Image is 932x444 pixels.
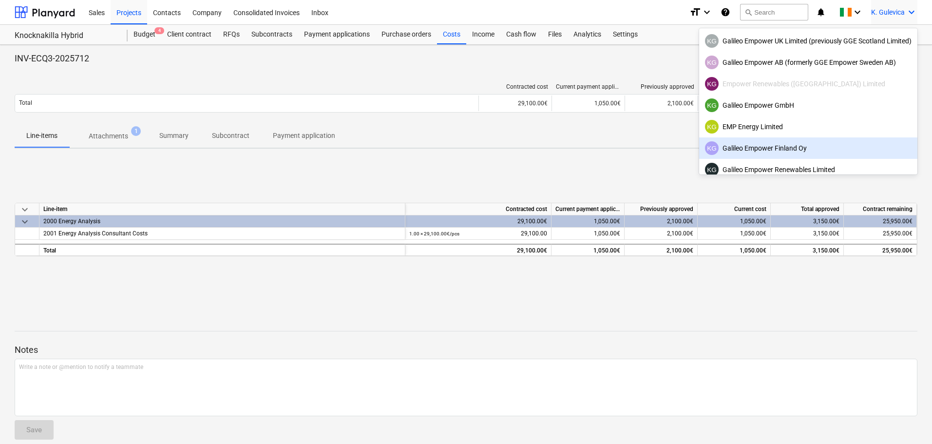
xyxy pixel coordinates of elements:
[705,163,912,176] div: Galileo Empower Renewables Limited
[705,98,719,112] div: Kristina Gulevica
[705,163,719,176] div: Kristina Gulevica
[705,77,719,91] div: Kristina Gulevica
[705,34,719,48] div: Kristina Gulevica
[707,80,717,88] span: KG
[707,59,717,66] span: KG
[705,120,719,134] div: Kristina Gulevica
[705,56,912,69] div: Galileo Empower AB (formerly GGE Empower Sweden AB)
[705,77,912,91] div: Empower Renewables ([GEOGRAPHIC_DATA]) Limited
[883,397,932,444] iframe: Chat Widget
[707,145,717,152] span: KG
[705,141,912,155] div: Galileo Empower Finland Oy
[705,120,912,134] div: EMP Energy Limited
[707,102,717,109] span: KG
[707,166,717,174] span: KG
[705,98,912,112] div: Galileo Empower GmbH
[705,34,912,48] div: Galileo Empower UK Limited (previously GGE Scotland Limited)
[707,38,717,45] span: KG
[705,141,719,155] div: Kristina Gulevica
[707,123,717,131] span: KG
[705,56,719,69] div: Kristina Gulevica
